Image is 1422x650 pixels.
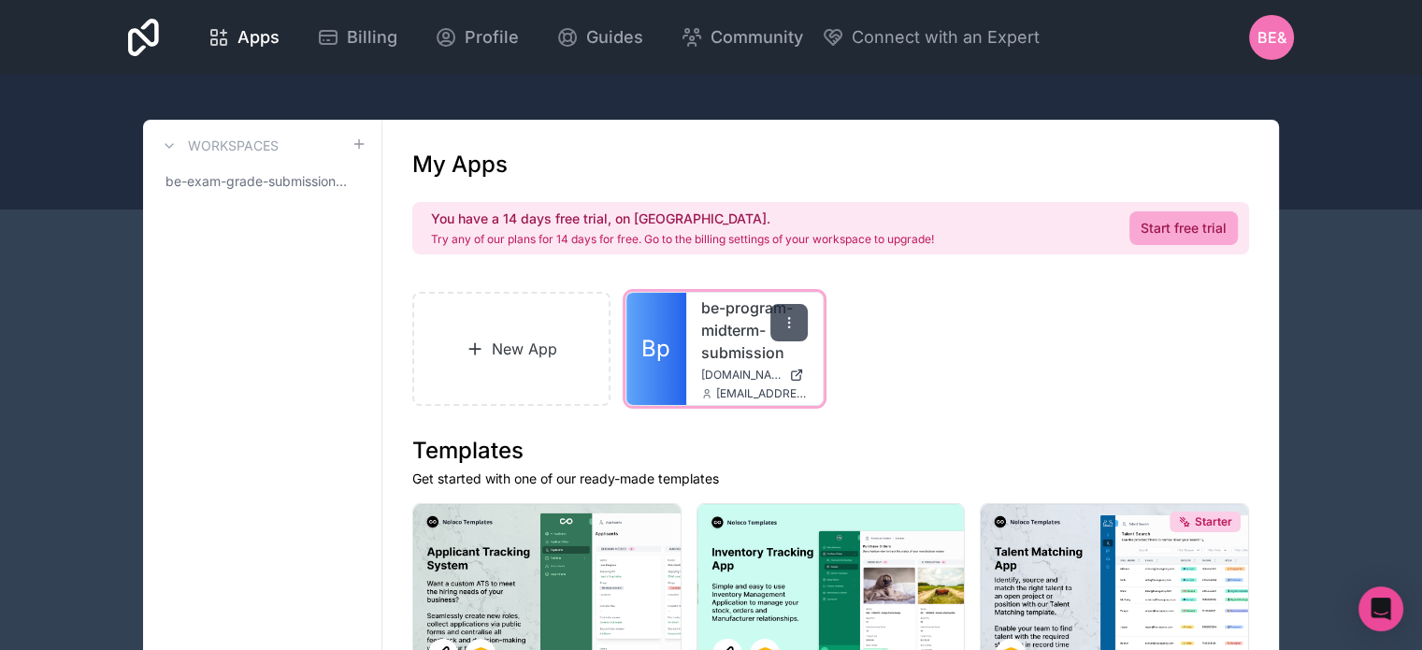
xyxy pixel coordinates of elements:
[666,17,818,58] a: Community
[431,232,934,247] p: Try any of our plans for 14 days for free. Go to the billing settings of your workspace to upgrade!
[852,24,1040,51] span: Connect with an Expert
[420,17,534,58] a: Profile
[1129,211,1238,245] a: Start free trial
[1358,586,1403,631] div: Open Intercom Messenger
[701,368,782,383] span: [DOMAIN_NAME]
[302,17,412,58] a: Billing
[412,469,1249,488] p: Get started with one of our ready-made templates
[701,296,808,364] a: be-program-midterm-submission
[626,293,686,405] a: Bp
[347,24,397,51] span: Billing
[465,24,519,51] span: Profile
[158,165,366,198] a: be-exam-grade-submission-workspace
[822,24,1040,51] button: Connect with an Expert
[165,172,352,191] span: be-exam-grade-submission-workspace
[1195,514,1232,529] span: Starter
[711,24,803,51] span: Community
[641,334,670,364] span: Bp
[412,150,508,180] h1: My Apps
[188,137,279,155] h3: Workspaces
[1257,26,1286,49] span: BE&
[412,292,610,406] a: New App
[431,209,934,228] h2: You have a 14 days free trial, on [GEOGRAPHIC_DATA].
[716,386,808,401] span: [EMAIL_ADDRESS][DOMAIN_NAME]
[541,17,658,58] a: Guides
[586,24,643,51] span: Guides
[158,135,279,157] a: Workspaces
[193,17,294,58] a: Apps
[237,24,280,51] span: Apps
[412,436,1249,466] h1: Templates
[701,368,808,383] a: [DOMAIN_NAME]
